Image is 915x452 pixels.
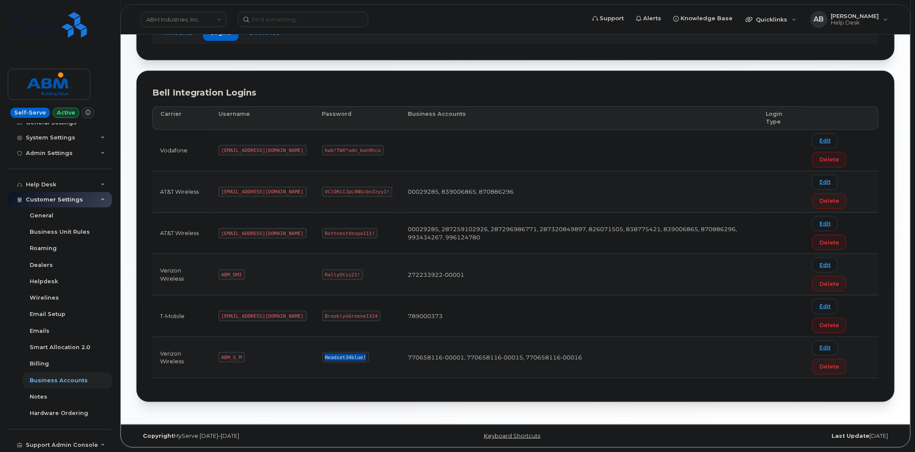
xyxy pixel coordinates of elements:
span: [PERSON_NAME] [831,12,879,19]
code: RallyOtis21! [322,269,363,280]
a: Keyboard Shortcuts [484,433,540,439]
a: Edit [812,257,838,272]
span: AB [814,14,824,25]
th: Business Accounts [400,106,758,130]
div: Quicklinks [740,11,803,28]
span: Help Desk [831,19,879,26]
span: Delete [819,321,839,329]
a: ABM Industries, Inc. [141,12,227,27]
code: Headset34blue! [322,352,369,362]
input: Find something... [238,12,368,27]
td: AT&T Wireless [152,171,211,213]
strong: Copyright [143,433,174,439]
code: BrooklynGreene1324 [322,311,381,321]
strong: Last Update [832,433,870,439]
code: [EMAIL_ADDRESS][DOMAIN_NAME] [219,187,307,197]
div: Alex Bradshaw [804,11,894,28]
td: Vodafone [152,130,211,171]
td: Verizon Wireless [152,337,211,378]
th: Login Type [758,106,804,130]
div: [DATE] [642,433,895,440]
td: 00029285, 287259102926, 287296986771, 287320849897, 826071505, 838775421, 839006865, 870886296, 9... [400,213,758,254]
a: Edit [812,299,838,314]
span: Support [600,14,624,23]
code: RottnestVespa111! [322,228,378,238]
a: Knowledge Base [668,10,739,27]
td: 789000373 [400,295,758,337]
td: 272233922-00001 [400,254,758,295]
code: kwb!TWX*udn_ban9hcu [322,145,384,155]
a: Edit [812,175,838,190]
button: Delete [812,276,847,291]
div: MyServe [DATE]–[DATE] [136,433,389,440]
a: Edit [812,133,838,149]
a: Alerts [630,10,668,27]
span: Knowledge Base [681,14,733,23]
button: Delete [812,193,847,209]
td: Verizon Wireless [152,254,211,295]
a: Edit [812,341,838,356]
th: Carrier [152,106,211,130]
td: AT&T Wireless [152,213,211,254]
code: ABM_S_M [219,352,245,362]
span: Delete [819,280,839,288]
td: 00029285, 839006865, 870886296 [400,171,758,213]
th: Password [314,106,401,130]
a: Edit [812,216,838,231]
td: T-Mobile [152,295,211,337]
div: Bell Integration Logins [152,87,879,99]
button: Delete [812,152,847,167]
button: Delete [812,359,847,375]
code: ABM_DMI [219,269,245,280]
span: Alerts [644,14,662,23]
span: Delete [819,238,839,247]
span: Delete [819,155,839,164]
code: [EMAIL_ADDRESS][DOMAIN_NAME] [219,228,307,238]
button: Delete [812,318,847,333]
td: 770658116-00001, 770658116-00015, 770658116-00016 [400,337,758,378]
span: Quicklinks [756,16,788,23]
code: VClOHiIJpL0NGcbnZzyy1! [322,187,393,197]
button: Delete [812,235,847,250]
code: [EMAIL_ADDRESS][DOMAIN_NAME] [219,311,307,321]
span: Delete [819,362,839,371]
span: Delete [819,197,839,205]
code: [EMAIL_ADDRESS][DOMAIN_NAME] [219,145,307,155]
a: Support [587,10,630,27]
th: Username [211,106,314,130]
